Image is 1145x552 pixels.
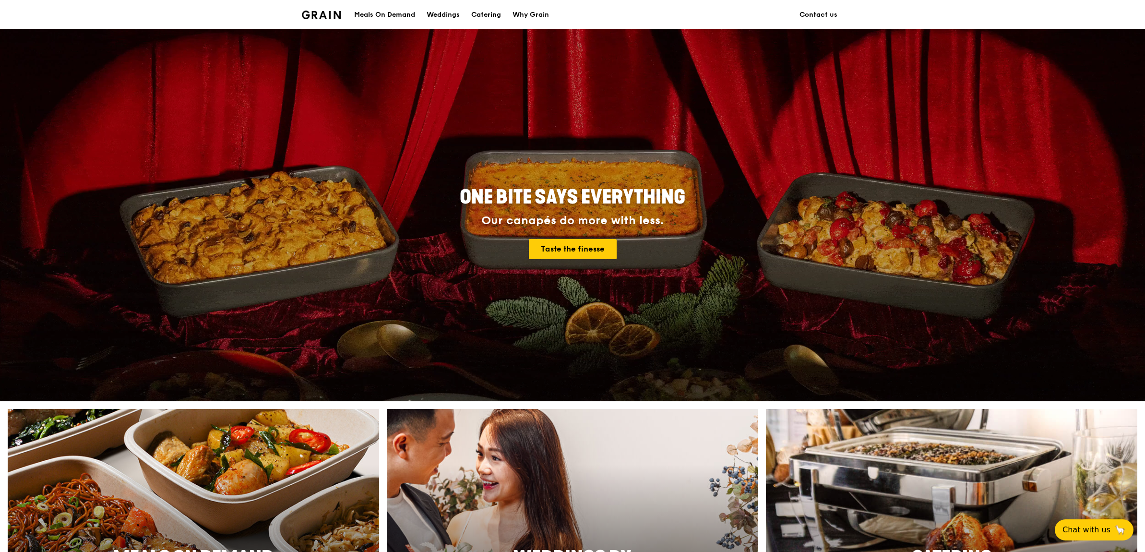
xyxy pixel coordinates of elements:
span: 🦙 [1114,524,1126,536]
div: Catering [471,0,501,29]
a: Weddings [421,0,465,29]
div: Why Grain [513,0,549,29]
img: Grain [302,11,341,19]
span: Chat with us [1062,524,1110,536]
a: Catering [465,0,507,29]
a: Taste the finesse [529,239,617,259]
a: Why Grain [507,0,555,29]
div: Meals On Demand [354,0,415,29]
a: Contact us [794,0,843,29]
div: Weddings [427,0,460,29]
button: Chat with us🦙 [1055,519,1133,540]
